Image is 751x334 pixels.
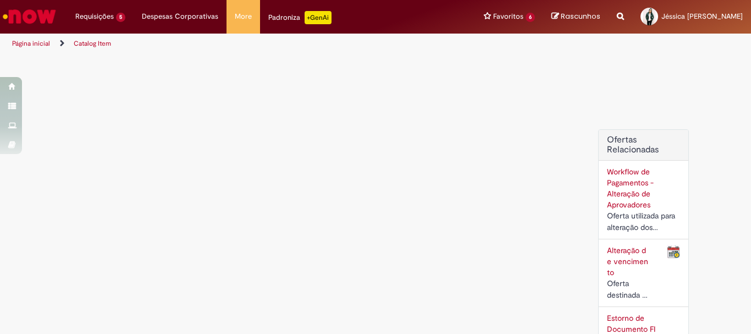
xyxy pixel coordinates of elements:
div: Padroniza [268,11,332,24]
span: Jéssica [PERSON_NAME] [661,12,743,21]
span: 6 [526,13,535,22]
a: Alteração de vencimento [607,245,648,277]
div: Oferta utilizada para alteração dos aprovadores cadastrados no workflow de documentos a pagar. [607,210,680,233]
img: Alteração de vencimento [667,245,680,258]
span: 5 [116,13,125,22]
span: Favoritos [493,11,523,22]
a: Catalog Item [74,39,111,48]
span: More [235,11,252,22]
h2: Ofertas Relacionadas [607,135,680,155]
a: Estorno de Documento FI [607,313,655,334]
p: +GenAi [305,11,332,24]
a: Workflow de Pagamentos - Alteração de Aprovadores [607,167,654,210]
span: Rascunhos [561,11,600,21]
div: Oferta destinada à alteração de data de pagamento [607,278,650,301]
span: Requisições [75,11,114,22]
a: Rascunhos [551,12,600,22]
span: Despesas Corporativas [142,11,218,22]
a: Página inicial [12,39,50,48]
img: ServiceNow [1,6,58,28]
ul: Trilhas de página [8,34,493,54]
